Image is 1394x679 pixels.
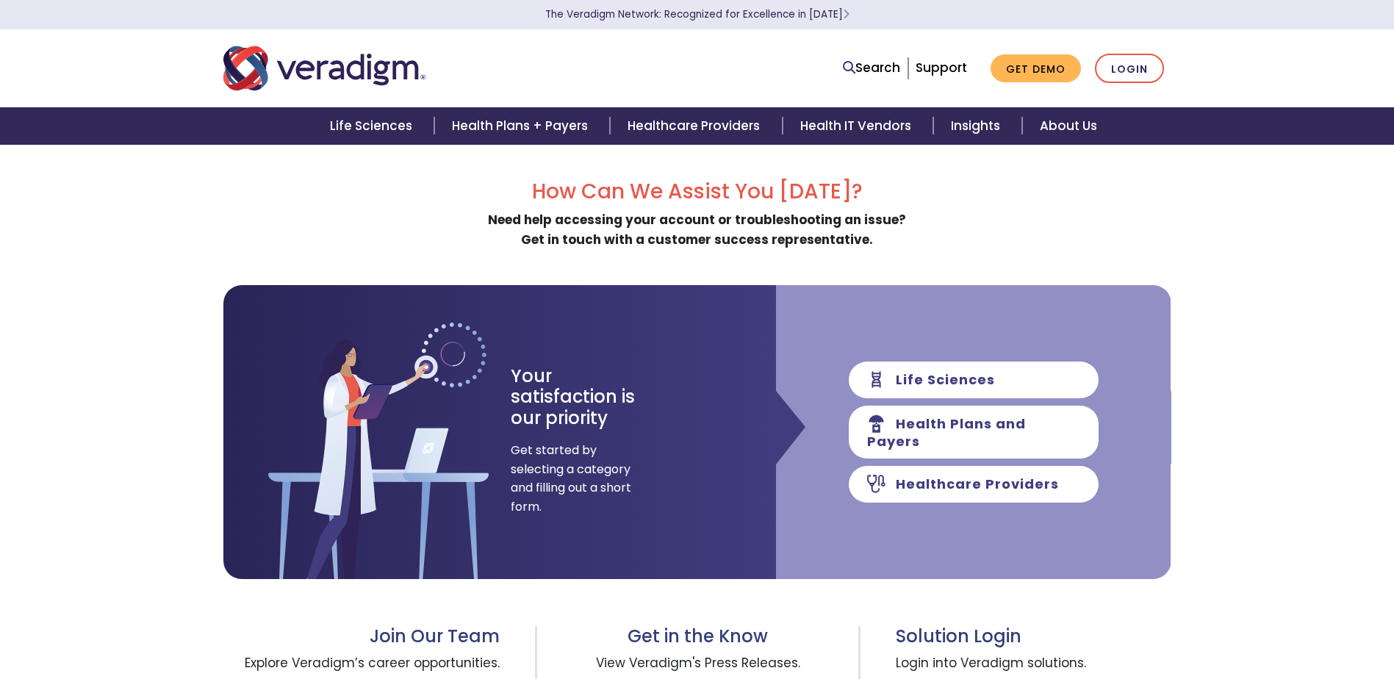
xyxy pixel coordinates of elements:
a: Search [843,58,900,78]
a: About Us [1022,107,1115,145]
h3: Your satisfaction is our priority [511,366,661,429]
strong: Need help accessing your account or troubleshooting an issue? Get in touch with a customer succes... [488,211,906,248]
a: Get Demo [991,54,1081,83]
a: Health Plans + Payers [434,107,610,145]
img: Veradigm logo [223,44,425,93]
h2: How Can We Assist You [DATE]? [223,179,1171,204]
span: Get started by selecting a category and filling out a short form. [511,441,632,516]
span: Learn More [843,7,849,21]
a: Login [1095,54,1164,84]
a: Support [916,59,967,76]
h3: Solution Login [896,626,1171,647]
a: Health IT Vendors [783,107,933,145]
a: The Veradigm Network: Recognized for Excellence in [DATE]Learn More [545,7,849,21]
a: Life Sciences [312,107,434,145]
h3: Get in the Know [572,626,823,647]
h3: Join Our Team [223,626,500,647]
a: Insights [933,107,1022,145]
a: Healthcare Providers [610,107,782,145]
